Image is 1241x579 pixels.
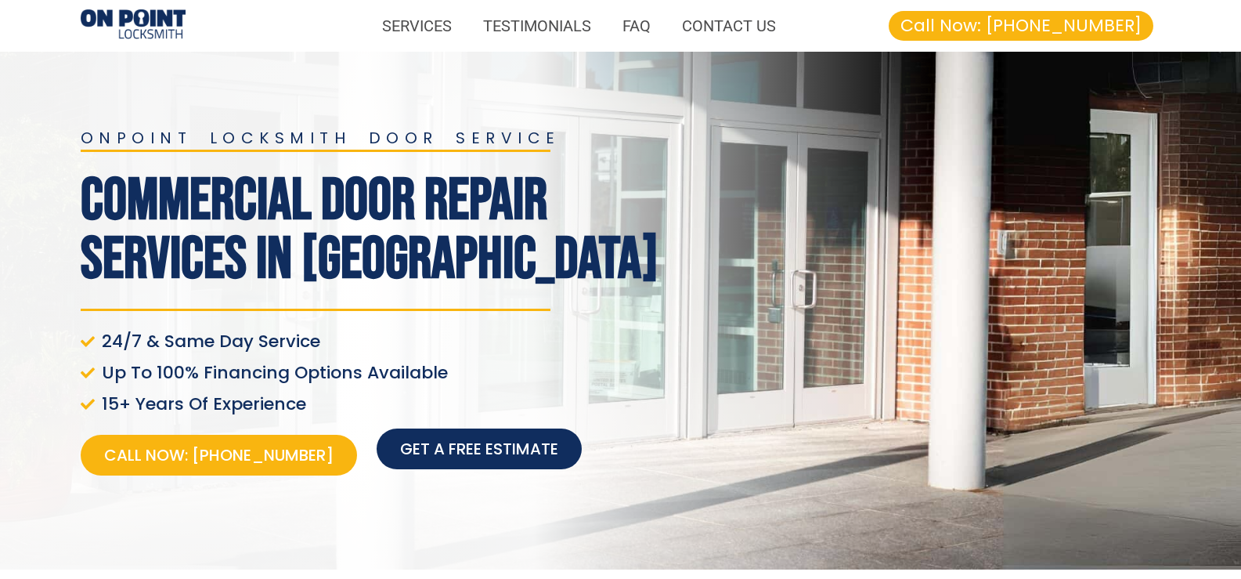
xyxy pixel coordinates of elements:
[98,362,448,384] span: Up To 100% Financing Options Available
[81,172,668,289] h1: Commercial Door Repair Services In [GEOGRAPHIC_DATA]
[81,9,186,42] img: Commercial Door Repair 1
[81,435,357,476] a: Call Now: [PHONE_NUMBER]
[377,429,582,469] a: Get a free estimate
[607,8,666,44] a: FAQ
[889,11,1153,41] a: Call Now: [PHONE_NUMBER]
[467,8,607,44] a: TESTIMONIALS
[98,331,320,353] span: 24/7 & Same Day Service
[400,438,558,460] span: Get a free estimate
[900,17,1142,34] span: Call Now: [PHONE_NUMBER]
[81,130,668,146] h2: onpoint locksmith door service
[201,8,792,44] nav: Menu
[98,393,306,415] span: 15+ Years Of Experience
[104,444,334,466] span: Call Now: [PHONE_NUMBER]
[366,8,467,44] a: SERVICES
[666,8,792,44] a: CONTACT US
